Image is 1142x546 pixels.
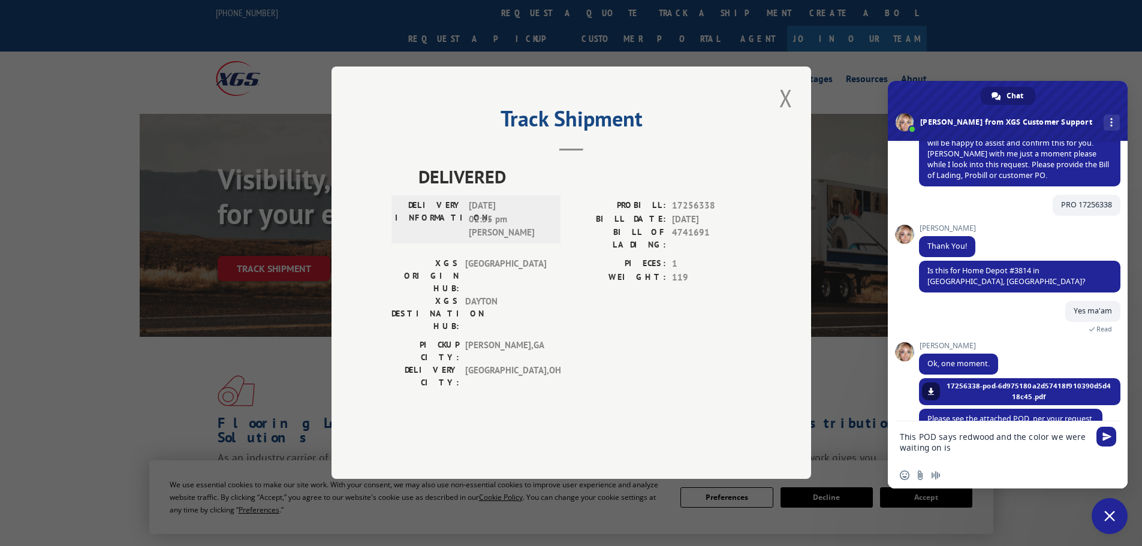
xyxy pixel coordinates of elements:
[391,339,459,364] label: PICKUP CITY:
[465,258,546,295] span: [GEOGRAPHIC_DATA]
[418,164,751,191] span: DELIVERED
[927,358,990,369] span: Ok, one moment.
[1061,200,1112,210] span: PRO 17256338
[915,470,925,480] span: Send a file
[571,213,666,227] label: BILL DATE:
[900,470,909,480] span: Insert an emoji
[571,258,666,272] label: PIECES:
[927,241,967,251] span: Thank You!
[919,342,998,350] span: [PERSON_NAME]
[931,470,941,480] span: Audio message
[672,271,751,285] span: 119
[672,213,751,227] span: [DATE]
[391,258,459,295] label: XGS ORIGIN HUB:
[465,295,546,333] span: DAYTON
[465,339,546,364] span: [PERSON_NAME] , GA
[465,364,546,390] span: [GEOGRAPHIC_DATA] , OH
[927,414,1094,424] span: Please see the attached POD, per your request.
[395,200,463,240] label: DELIVERY INFORMATION:
[981,87,1035,105] a: Chat
[672,258,751,272] span: 1
[571,200,666,213] label: PROBILL:
[672,227,751,252] span: 4741691
[571,271,666,285] label: WEIGHT:
[900,421,1092,462] textarea: Compose your message...
[927,116,1109,180] span: Good Morning! Thank You for contacting Xpress Global Systems. My name is [PERSON_NAME] and I will...
[391,295,459,333] label: XGS DESTINATION HUB:
[391,110,751,133] h2: Track Shipment
[919,224,976,233] span: [PERSON_NAME]
[571,227,666,252] label: BILL OF LADING:
[1092,498,1128,534] a: Close chat
[1096,325,1112,333] span: Read
[469,200,550,240] span: [DATE] 02:55 pm [PERSON_NAME]
[1074,306,1112,316] span: Yes ma'am
[946,381,1111,402] span: 17256338-pod-6d975180a2d57418f910390d5d418c45.pdf
[1096,427,1116,447] span: Send
[776,82,796,114] button: Close modal
[672,200,751,213] span: 17256338
[927,266,1085,286] span: Is this for Home Depot #3814 in [GEOGRAPHIC_DATA], [GEOGRAPHIC_DATA]?
[391,364,459,390] label: DELIVERY CITY:
[1007,87,1023,105] span: Chat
